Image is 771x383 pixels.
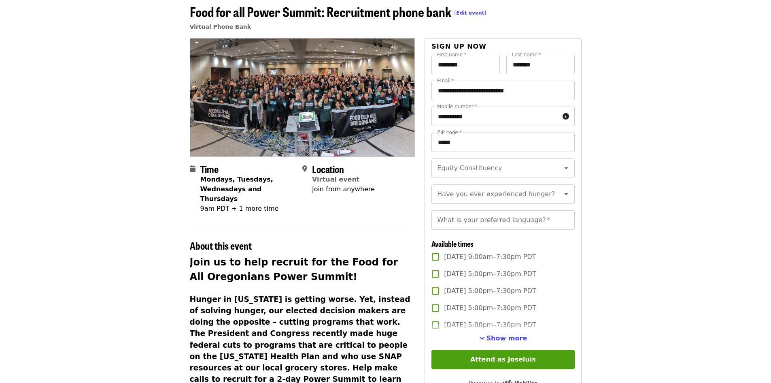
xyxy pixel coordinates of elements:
span: [DATE] 5:00pm–7:30pm PDT [444,320,536,330]
button: See more timeslots [479,334,527,343]
span: [DATE] 9:00am–7:30pm PDT [444,252,536,262]
input: First name [431,55,500,74]
label: First name [437,52,466,57]
a: Virtual event [312,175,360,183]
span: Join from anywhere [312,185,375,193]
label: Mobile number [437,104,477,109]
button: Open [561,163,572,174]
span: Show more [486,334,527,342]
span: [ ] [455,10,486,16]
img: Food for all Power Summit: Recruitment phone bank organized by Oregon Food Bank [190,39,415,156]
input: Last name [506,55,575,74]
span: [DATE] 5:00pm–7:30pm PDT [444,286,536,296]
input: ZIP code [431,133,574,152]
span: Time [200,162,219,176]
input: Email [431,81,574,100]
label: Last name [512,52,541,57]
i: map-marker-alt icon [302,165,307,173]
span: About this event [190,238,252,252]
span: [DATE] 5:00pm–7:30pm PDT [444,269,536,279]
input: What is your preferred language? [431,210,574,230]
span: Location [312,162,344,176]
strong: Mondays, Tuesdays, Wednesdays and Thursdays [200,175,273,203]
label: Email [437,78,454,83]
label: ZIP code [437,130,461,135]
div: 9am PDT + 1 more time [200,204,296,214]
button: Attend as Joseluis [431,350,574,369]
span: Available times [431,238,474,249]
i: circle-info icon [563,113,569,120]
span: [DATE] 5:00pm–7:30pm PDT [444,303,536,313]
a: Virtual Phone Bank [190,24,251,30]
input: Mobile number [431,107,559,126]
i: calendar icon [190,165,195,173]
span: Sign up now [431,43,486,50]
h2: Join us to help recruit for the Food for All Oregonians Power Summit! [190,255,415,284]
span: Food for all Power Summit: Recruitment phone bank [190,2,486,21]
button: Open [561,188,572,200]
a: Edit event [456,10,484,16]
